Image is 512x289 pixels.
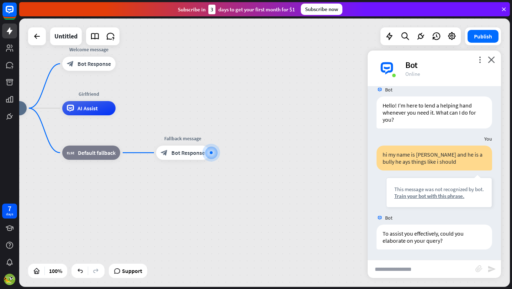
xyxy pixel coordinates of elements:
i: block_fallback [67,149,74,156]
div: This message was not recognized by bot. [394,186,484,193]
div: Girlfriend [57,90,121,98]
div: 7 [8,205,11,212]
div: Hello! I'm here to lend a helping hand whenever you need it. What can I do for you? [377,96,492,128]
span: You [484,136,492,142]
div: 3 [208,5,215,14]
i: send [487,265,496,273]
div: hi my name is [PERSON_NAME] and he is a bully he ays things like i should [377,146,492,170]
span: Support [122,265,142,277]
div: Online [405,70,492,77]
button: Open LiveChat chat widget [6,3,27,24]
div: To assist you effectively, could you elaborate on your query? [377,225,492,249]
i: block_attachment [475,265,482,272]
span: AI Assist [78,105,98,112]
div: 100% [47,265,64,277]
span: Bot Response [171,149,205,156]
i: close [488,56,495,63]
span: Default fallback [78,149,116,156]
div: Subscribe in days to get your first month for $1 [178,5,295,14]
div: Fallback message [151,135,215,142]
div: Untitled [54,27,78,45]
div: Welcome message [57,46,121,53]
i: block_bot_response [161,149,168,156]
div: days [6,212,13,217]
i: block_bot_response [67,60,74,67]
div: Bot [405,59,492,70]
a: 7 days [2,204,17,219]
span: Bot [385,215,393,221]
i: more_vert [476,56,483,63]
button: Publish [468,30,498,43]
span: Bot [385,86,393,93]
div: Subscribe now [301,4,342,15]
div: Train your bot with this phrase. [394,193,484,199]
span: Bot Response [78,60,111,67]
